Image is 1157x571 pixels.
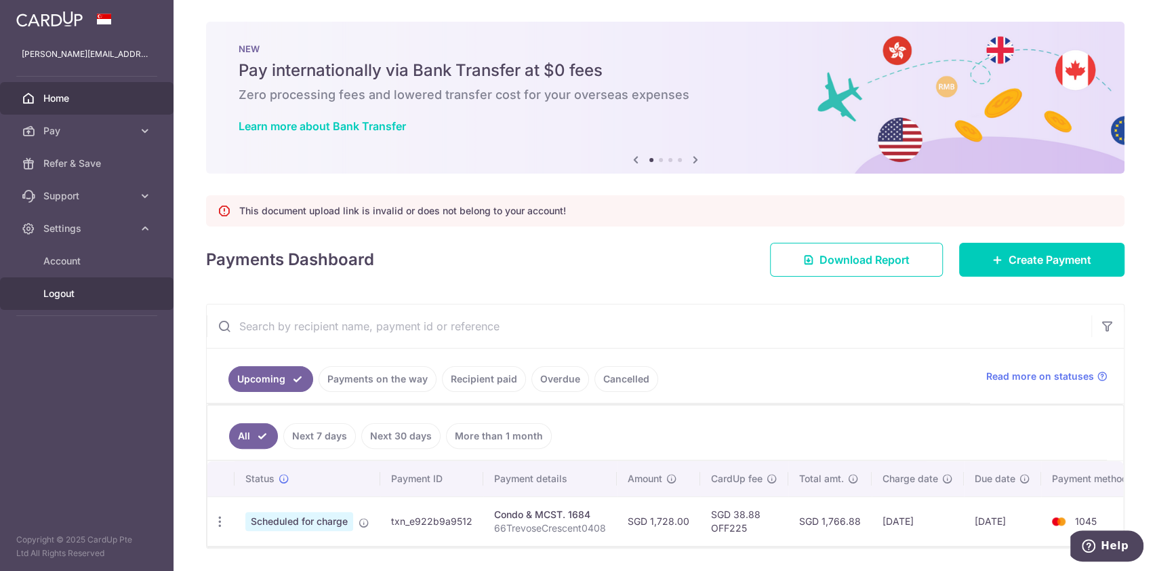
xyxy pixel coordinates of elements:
[43,124,133,138] span: Pay
[206,22,1124,174] img: Bank transfer banner
[229,423,278,449] a: All
[16,11,83,27] img: CardUp
[43,189,133,203] span: Support
[617,496,700,546] td: SGD 1,728.00
[959,243,1124,277] a: Create Payment
[239,87,1092,103] h6: Zero processing fees and lowered transfer cost for your overseas expenses
[43,157,133,170] span: Refer & Save
[43,222,133,235] span: Settings
[711,472,763,486] span: CardUp fee
[22,47,152,61] p: [PERSON_NAME][EMAIL_ADDRESS][DOMAIN_NAME]
[43,287,133,300] span: Logout
[239,119,406,133] a: Learn more about Bank Transfer
[770,243,943,277] a: Download Report
[239,43,1092,54] p: NEW
[380,461,483,496] th: Payment ID
[788,496,872,546] td: SGD 1,766.88
[531,366,589,392] a: Overdue
[986,370,1108,383] a: Read more on statuses
[43,254,133,268] span: Account
[494,508,606,521] div: Condo & MCST. 1684
[1041,461,1144,496] th: Payment method
[1009,252,1091,268] span: Create Payment
[964,496,1041,546] td: [DATE]
[799,472,844,486] span: Total amt.
[494,521,606,535] p: 66TrevoseCrescent0408
[245,512,353,531] span: Scheduled for charge
[986,370,1094,383] span: Read more on statuses
[239,60,1092,81] h5: Pay internationally via Bank Transfer at $0 fees
[442,366,526,392] a: Recipient paid
[628,472,662,486] span: Amount
[207,304,1091,348] input: Search by recipient name, payment id or reference
[483,461,617,496] th: Payment details
[872,496,964,546] td: [DATE]
[245,472,275,486] span: Status
[283,423,356,449] a: Next 7 days
[1070,530,1143,564] iframe: Opens a widget where you can find more information
[206,248,374,272] h4: Payments Dashboard
[43,92,133,105] span: Home
[239,204,566,218] p: This document upload link is invalid or does not belong to your account!
[594,366,658,392] a: Cancelled
[446,423,552,449] a: More than 1 month
[361,423,441,449] a: Next 30 days
[975,472,1015,486] span: Due date
[319,366,437,392] a: Payments on the way
[1075,515,1097,527] span: 1045
[1045,513,1072,530] img: Bank Card
[819,252,910,268] span: Download Report
[228,366,313,392] a: Upcoming
[380,496,483,546] td: txn_e922b9a9512
[700,496,788,546] td: SGD 38.88 OFF225
[882,472,938,486] span: Charge date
